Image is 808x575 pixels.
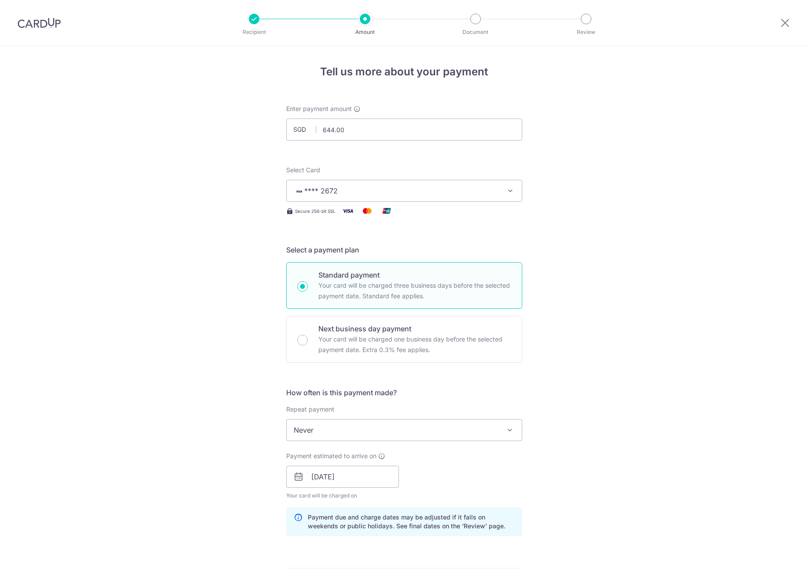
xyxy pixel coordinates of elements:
[286,64,522,80] h4: Tell us more about your payment
[221,28,287,37] p: Recipient
[18,18,61,28] img: CardUp
[286,166,320,174] span: translation missing: en.payables.payment_networks.credit_card.summary.labels.select_card
[287,419,522,441] span: Never
[295,208,336,215] span: Secure 256-bit SSL
[378,205,395,216] img: Union Pay
[318,280,511,301] p: Your card will be charged three business days before the selected payment date. Standard fee appl...
[332,28,398,37] p: Amount
[358,205,376,216] img: Mastercard
[443,28,508,37] p: Document
[286,104,352,113] span: Enter payment amount
[286,119,522,141] input: 0.00
[318,323,511,334] p: Next business day payment
[293,125,316,134] span: SGD
[553,28,619,37] p: Review
[286,387,522,398] h5: How often is this payment made?
[286,466,399,488] input: DD / MM / YYYY
[339,205,357,216] img: Visa
[318,334,511,355] p: Your card will be charged one business day before the selected payment date. Extra 0.3% fee applies.
[286,452,376,460] span: Payment estimated to arrive on
[286,405,334,414] label: Repeat payment
[286,419,522,441] span: Never
[294,188,304,194] img: VISA
[308,513,515,530] p: Payment due and charge dates may be adjusted if it falls on weekends or public holidays. See fina...
[286,491,399,500] span: Your card will be charged on
[318,270,511,280] p: Standard payment
[286,245,522,255] h5: Select a payment plan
